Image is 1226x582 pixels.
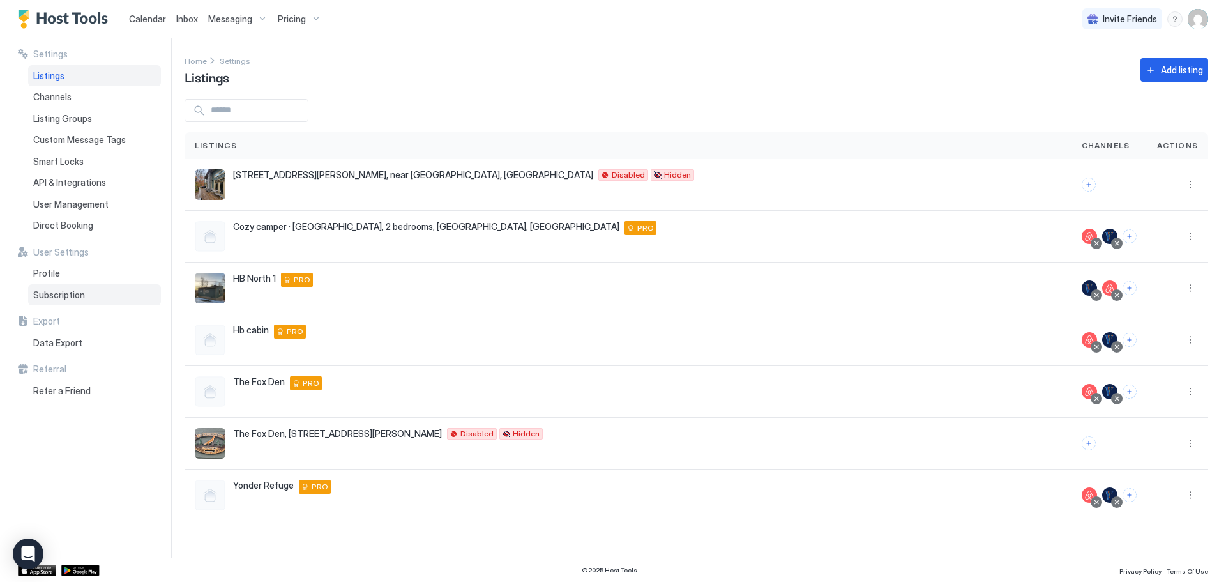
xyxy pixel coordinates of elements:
[28,86,161,108] a: Channels
[33,385,91,397] span: Refer a Friend
[278,13,306,25] span: Pricing
[1167,11,1183,27] div: menu
[1167,563,1208,577] a: Terms Of Use
[195,428,225,459] div: listing image
[1183,332,1198,348] div: menu
[582,566,637,574] span: © 2025 Host Tools
[1183,280,1198,296] div: menu
[1161,63,1203,77] div: Add listing
[1183,229,1198,244] div: menu
[1119,563,1162,577] a: Privacy Policy
[33,316,60,327] span: Export
[1183,436,1198,451] button: More options
[1103,13,1157,25] span: Invite Friends
[1123,281,1137,295] button: Connect channels
[33,113,92,125] span: Listing Groups
[28,172,161,194] a: API & Integrations
[1157,140,1198,151] span: Actions
[1183,177,1198,192] button: More options
[195,140,238,151] span: Listings
[33,268,60,279] span: Profile
[61,565,100,576] a: Google Play Store
[233,376,285,388] span: The Fox Den
[129,12,166,26] a: Calendar
[28,194,161,215] a: User Management
[1183,229,1198,244] button: More options
[176,13,198,24] span: Inbox
[1123,333,1137,347] button: Connect channels
[185,67,229,86] span: Listings
[1183,436,1198,451] div: menu
[303,378,319,389] span: PRO
[33,289,85,301] span: Subscription
[18,10,114,29] a: Host Tools Logo
[28,380,161,402] a: Refer a Friend
[195,169,225,200] div: listing image
[33,49,68,60] span: Settings
[287,326,303,337] span: PRO
[233,169,593,181] span: [STREET_ADDRESS][PERSON_NAME], near [GEOGRAPHIC_DATA], [GEOGRAPHIC_DATA]
[33,337,82,349] span: Data Export
[233,480,294,491] span: Yonder Refuge
[33,70,64,82] span: Listings
[1082,140,1130,151] span: Channels
[233,325,269,336] span: Hb cabin
[220,54,250,67] a: Settings
[208,13,252,25] span: Messaging
[28,151,161,172] a: Smart Locks
[28,263,161,284] a: Profile
[33,91,72,103] span: Channels
[1183,487,1198,503] div: menu
[176,12,198,26] a: Inbox
[1167,567,1208,575] span: Terms Of Use
[312,481,328,493] span: PRO
[1123,229,1137,243] button: Connect channels
[1119,567,1162,575] span: Privacy Policy
[28,129,161,151] a: Custom Message Tags
[220,54,250,67] div: Breadcrumb
[185,56,207,66] span: Home
[28,332,161,354] a: Data Export
[1183,177,1198,192] div: menu
[33,156,84,167] span: Smart Locks
[33,199,109,210] span: User Management
[1140,58,1208,82] button: Add listing
[185,54,207,67] div: Breadcrumb
[33,364,66,375] span: Referral
[1183,280,1198,296] button: More options
[637,222,654,234] span: PRO
[1082,178,1096,192] button: Connect channels
[233,221,619,233] span: Cozy camper · [GEOGRAPHIC_DATA], 2 bedrooms, [GEOGRAPHIC_DATA], [GEOGRAPHIC_DATA]
[1188,9,1208,29] div: User profile
[129,13,166,24] span: Calendar
[233,273,276,284] span: HB North 1
[294,274,310,286] span: PRO
[220,56,250,66] span: Settings
[33,177,106,188] span: API & Integrations
[1082,436,1096,450] button: Connect channels
[1183,384,1198,399] div: menu
[28,65,161,87] a: Listings
[13,539,43,569] div: Open Intercom Messenger
[33,134,126,146] span: Custom Message Tags
[28,215,161,236] a: Direct Booking
[206,100,308,121] input: Input Field
[28,284,161,306] a: Subscription
[185,54,207,67] a: Home
[18,565,56,576] a: App Store
[233,428,442,440] span: The Fox Den, [STREET_ADDRESS][PERSON_NAME]
[1183,332,1198,348] button: More options
[1183,487,1198,503] button: More options
[1123,385,1137,399] button: Connect channels
[33,220,93,231] span: Direct Booking
[1123,488,1137,502] button: Connect channels
[1183,384,1198,399] button: More options
[33,247,89,258] span: User Settings
[28,108,161,130] a: Listing Groups
[195,273,225,303] div: listing image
